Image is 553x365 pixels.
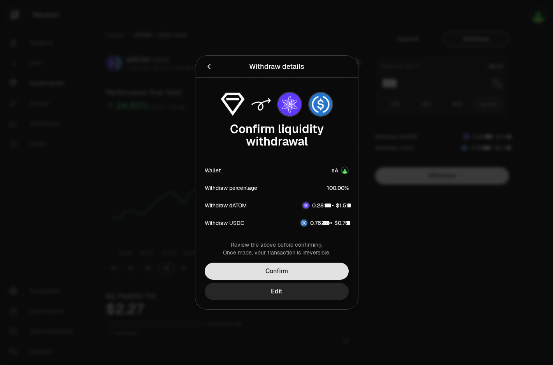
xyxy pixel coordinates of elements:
img: USDC Logo [301,220,307,226]
button: Edit [205,283,349,300]
img: Account Image [342,167,348,174]
img: dATOM Logo [303,202,309,209]
div: Withdraw percentage [205,184,257,192]
div: Withdraw details [249,61,304,72]
button: Confirm [205,263,349,280]
img: dATOM Logo [278,93,301,116]
div: Wallet [205,167,221,174]
img: USDC Logo [309,93,332,116]
button: Back [205,61,213,72]
div: Review the above before confirming. Once made, your transaction is irreversible. [205,241,349,256]
div: Withdraw dATOM [205,202,247,209]
button: sAAccount Image [332,167,349,174]
div: Confirm liquidity withdrawal [205,123,349,148]
div: sA [332,167,339,174]
div: Withdraw USDC [205,219,244,227]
